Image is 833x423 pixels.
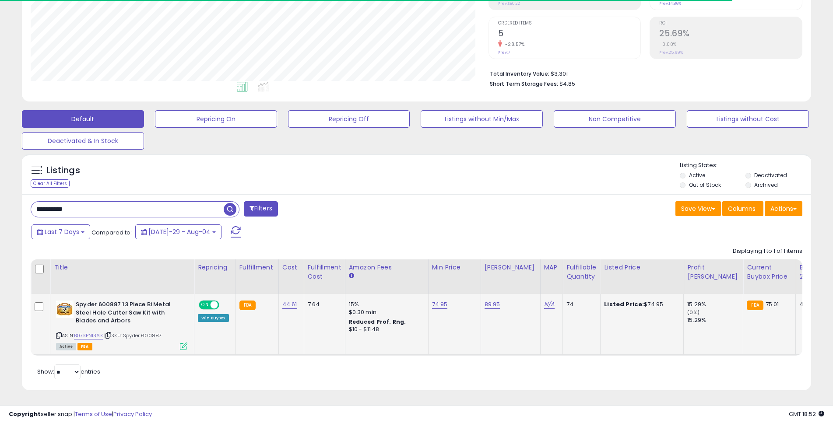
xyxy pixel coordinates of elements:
button: Deactivated & In Stock [22,132,144,150]
span: Compared to: [91,228,132,237]
b: Short Term Storage Fees: [490,80,558,87]
h2: 25.69% [659,28,802,40]
div: Repricing [198,263,232,272]
button: Save View [675,201,721,216]
small: (0%) [687,309,699,316]
div: 7.64 [308,301,338,308]
b: Reduced Prof. Rng. [349,318,406,325]
div: Displaying 1 to 1 of 1 items [733,247,802,255]
span: Last 7 Days [45,227,79,236]
li: $3,301 [490,68,796,78]
img: 51cZUmlqdnL._SL40_.jpg [56,301,74,318]
span: OFF [218,301,232,309]
a: N/A [544,300,555,309]
h5: Listings [46,164,80,177]
small: FBA [747,301,763,310]
b: Total Inventory Value: [490,70,549,77]
small: Prev: 25.69% [659,50,683,55]
div: 4% [799,301,828,308]
span: ROI [659,21,802,26]
div: Listed Price [604,263,680,272]
b: Listed Price: [604,300,644,308]
p: Listing States: [680,161,811,170]
span: FBA [77,343,92,350]
a: Terms of Use [75,410,112,418]
small: 0.00% [659,41,677,48]
strong: Copyright [9,410,41,418]
small: Prev: $80.22 [498,1,520,6]
div: Fulfillment [239,263,275,272]
div: Profit [PERSON_NAME] [687,263,739,281]
button: Default [22,110,144,128]
button: Last 7 Days [32,224,90,239]
a: 89.95 [485,300,500,309]
small: Amazon Fees. [349,272,354,280]
label: Deactivated [754,171,787,179]
button: [DATE]-29 - Aug-04 [135,224,221,239]
div: Cost [282,263,300,272]
small: FBA [239,301,256,310]
label: Out of Stock [689,181,721,189]
div: Min Price [432,263,477,272]
button: Repricing Off [288,110,410,128]
a: 44.61 [282,300,297,309]
span: 75.01 [766,300,779,308]
label: Archived [754,181,778,189]
div: Title [54,263,190,272]
small: -28.57% [502,41,525,48]
div: [PERSON_NAME] [485,263,537,272]
button: Non Competitive [554,110,676,128]
small: Prev: 7 [498,50,510,55]
div: Current Buybox Price [747,263,792,281]
div: $74.95 [604,301,677,308]
small: Prev: 14.86% [659,1,681,6]
div: 15.29% [687,301,743,308]
div: Win BuyBox [198,314,229,322]
a: 74.95 [432,300,448,309]
div: MAP [544,263,559,272]
span: 2025-08-12 18:52 GMT [789,410,824,418]
div: Fulfillment Cost [308,263,341,281]
div: ASIN: [56,301,187,349]
span: All listings currently available for purchase on Amazon [56,343,76,350]
div: Amazon Fees [349,263,425,272]
span: Ordered Items [498,21,641,26]
div: $0.30 min [349,308,422,316]
div: 15.29% [687,316,743,324]
button: Listings without Cost [687,110,809,128]
div: $10 - $11.48 [349,326,422,333]
button: Actions [765,201,802,216]
button: Repricing On [155,110,277,128]
label: Active [689,171,705,179]
h2: 5 [498,28,641,40]
span: ON [200,301,211,309]
button: Listings without Min/Max [421,110,543,128]
div: seller snap | | [9,410,152,419]
div: 74 [566,301,594,308]
span: | SKU: Spyder 600887 [104,332,162,339]
div: Fulfillable Quantity [566,263,597,281]
span: Columns [728,204,756,213]
span: [DATE]-29 - Aug-04 [148,227,211,236]
div: 15% [349,301,422,308]
span: Show: entries [37,367,100,376]
a: Privacy Policy [113,410,152,418]
button: Filters [244,201,278,217]
a: B07KPN136K [74,332,103,339]
b: Spyder 600887 13 Piece Bi Metal Steel Hole Cutter Saw Kit with Blades and Arbors [76,301,182,327]
div: Clear All Filters [31,179,70,188]
div: BB Share 24h. [799,263,831,281]
button: Columns [722,201,763,216]
span: $4.85 [559,80,575,88]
